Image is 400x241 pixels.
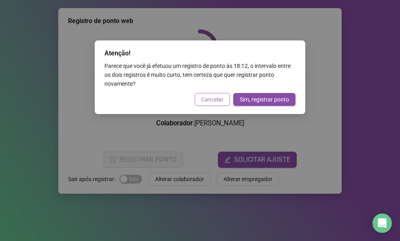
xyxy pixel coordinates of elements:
[195,93,230,106] button: Cancelar
[240,95,289,104] span: Sim, registrar ponto
[201,95,223,104] span: Cancelar
[372,214,392,233] div: Open Intercom Messenger
[233,93,296,106] button: Sim, registrar ponto
[104,49,296,58] div: Atenção!
[104,61,296,88] div: Parece que você já efetuou um registro de ponto às 18:12 , o intervalo entre os dois registros é ...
